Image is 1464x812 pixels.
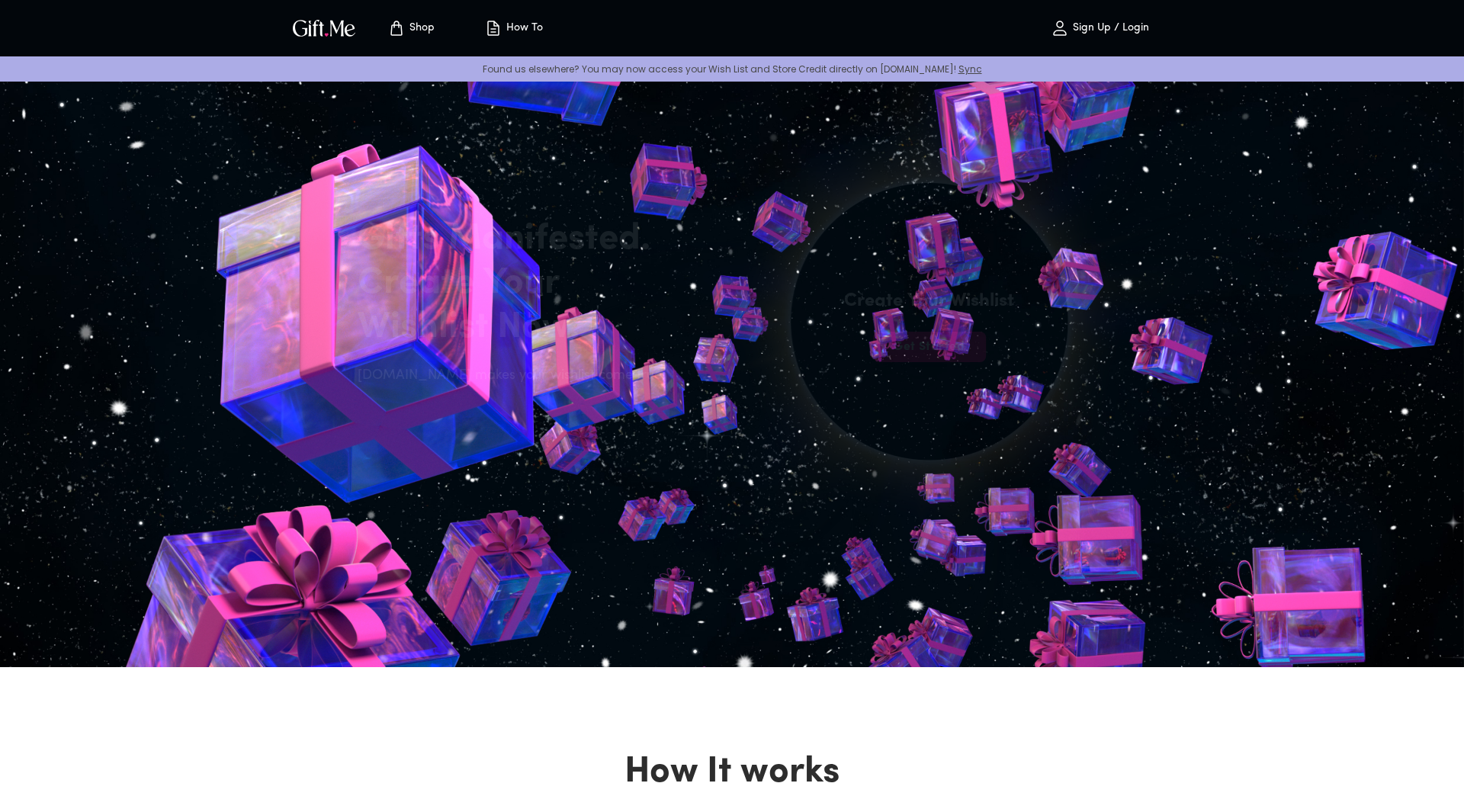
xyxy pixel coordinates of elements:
[873,332,986,362] button: Get Started
[369,4,453,53] button: Store page
[358,306,675,350] h2: Wishlist Now.
[358,262,675,306] h2: Create Your
[358,365,675,387] h6: [DOMAIN_NAME] makes your wishlist come true.
[502,22,543,35] p: How To
[958,63,982,75] a: Sync
[406,22,435,35] p: Shop
[1069,22,1149,35] p: Sign Up / Login
[12,63,1452,75] p: Found us elsewhere? You may now access your Wish List and Store Credit directly on [DOMAIN_NAME]!
[288,750,1176,794] h2: How It works
[586,13,1272,664] img: hero_sun.png
[358,217,675,262] h2: Gifts Manifested.
[471,4,555,53] button: How To
[484,19,502,37] img: how-to.svg
[873,339,986,355] span: Get Started
[290,17,358,39] img: GiftMe Logo
[1023,4,1176,53] button: Sign Up / Login
[844,289,1014,313] h4: Create Your Wishlist
[288,19,360,37] button: GiftMe Logo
